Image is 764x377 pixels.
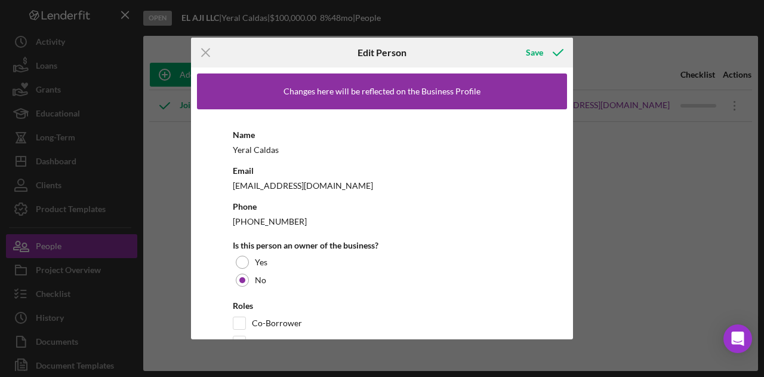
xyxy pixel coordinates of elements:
div: Is this person an owner of the business? [233,241,531,250]
div: Save [526,41,543,65]
div: Open Intercom Messenger [723,324,752,353]
div: Roles [233,301,531,311]
b: Email [233,165,254,176]
label: Yes [255,258,267,267]
b: Name [233,130,255,140]
div: Changes here will be reflected on the Business Profile [284,87,480,96]
label: Co-Borrower [252,317,302,329]
div: Yeral Caldas [233,142,531,157]
label: Guarantor [252,336,291,348]
b: Phone [233,201,257,212]
h6: Edit Person [358,47,406,58]
div: [EMAIL_ADDRESS][DOMAIN_NAME] [233,178,531,193]
button: Save [514,41,573,65]
label: No [255,275,266,285]
div: [PHONE_NUMBER] [233,214,531,229]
